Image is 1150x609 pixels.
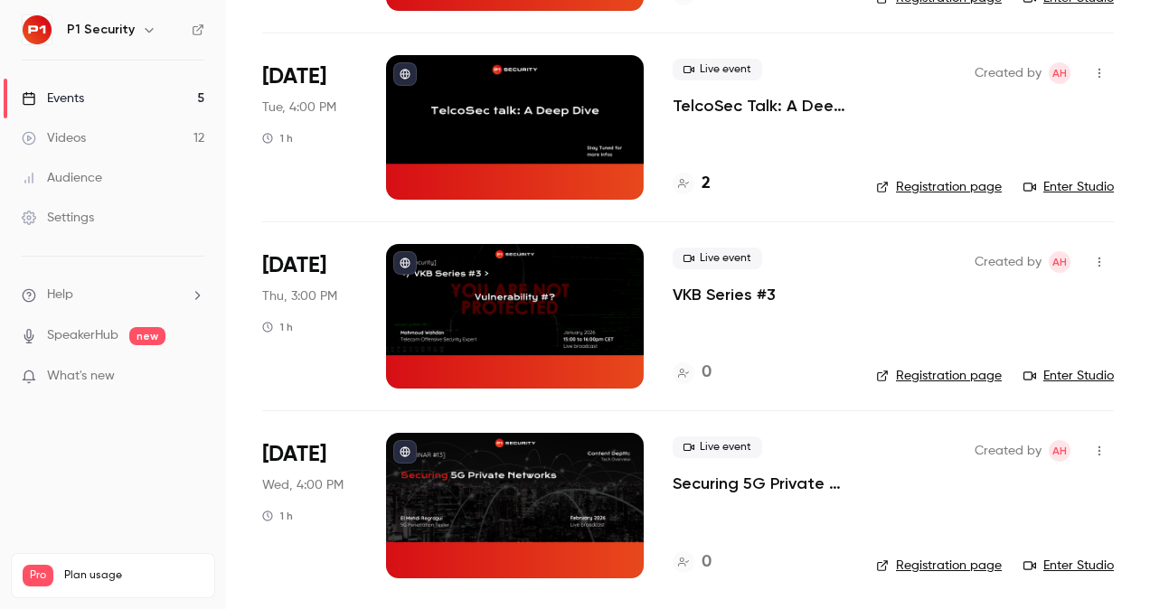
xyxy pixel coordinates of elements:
[1049,440,1070,462] span: Amine Hayad
[22,89,84,108] div: Events
[876,557,1002,575] a: Registration page
[262,320,293,334] div: 1 h
[673,248,762,269] span: Live event
[673,550,712,575] a: 0
[47,367,115,386] span: What's new
[1049,62,1070,84] span: Amine Hayad
[47,326,118,345] a: SpeakerHub
[1023,557,1114,575] a: Enter Studio
[47,286,73,304] span: Help
[183,369,204,385] iframe: Noticeable Trigger
[262,62,326,91] span: [DATE]
[673,284,776,305] a: VKB Series #3
[262,440,326,469] span: [DATE]
[22,286,204,304] li: help-dropdown-opener
[262,55,357,200] div: Nov 11 Tue, 4:00 PM (Europe/Paris)
[262,287,337,305] span: Thu, 3:00 PM
[673,172,711,196] a: 2
[22,129,86,147] div: Videos
[673,436,762,458] span: Live event
[64,568,203,583] span: Plan usage
[22,169,102,187] div: Audience
[876,367,1002,385] a: Registration page
[262,244,357,389] div: Jan 15 Thu, 3:00 PM (Europe/Paris)
[702,550,712,575] h4: 0
[22,209,94,227] div: Settings
[129,327,165,345] span: new
[876,178,1002,196] a: Registration page
[1023,178,1114,196] a: Enter Studio
[702,172,711,196] h4: 2
[1049,251,1070,273] span: Amine Hayad
[975,440,1042,462] span: Created by
[262,433,357,577] div: Feb 25 Wed, 4:00 PM (Europe/Paris)
[673,95,847,117] a: TelcoSec Talk: A Deep Dive
[262,509,293,523] div: 1 h
[262,131,293,145] div: 1 h
[975,62,1042,84] span: Created by
[1023,367,1114,385] a: Enter Studio
[1052,251,1067,273] span: AH
[23,565,53,586] span: Pro
[673,473,847,494] a: Securing 5G Private Networks
[262,251,326,280] span: [DATE]
[67,21,135,39] h6: P1 Security
[975,251,1042,273] span: Created by
[1052,440,1067,462] span: AH
[1052,62,1067,84] span: AH
[262,98,336,117] span: Tue, 4:00 PM
[673,59,762,80] span: Live event
[262,476,344,494] span: Wed, 4:00 PM
[702,361,712,385] h4: 0
[23,15,52,44] img: P1 Security
[673,361,712,385] a: 0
